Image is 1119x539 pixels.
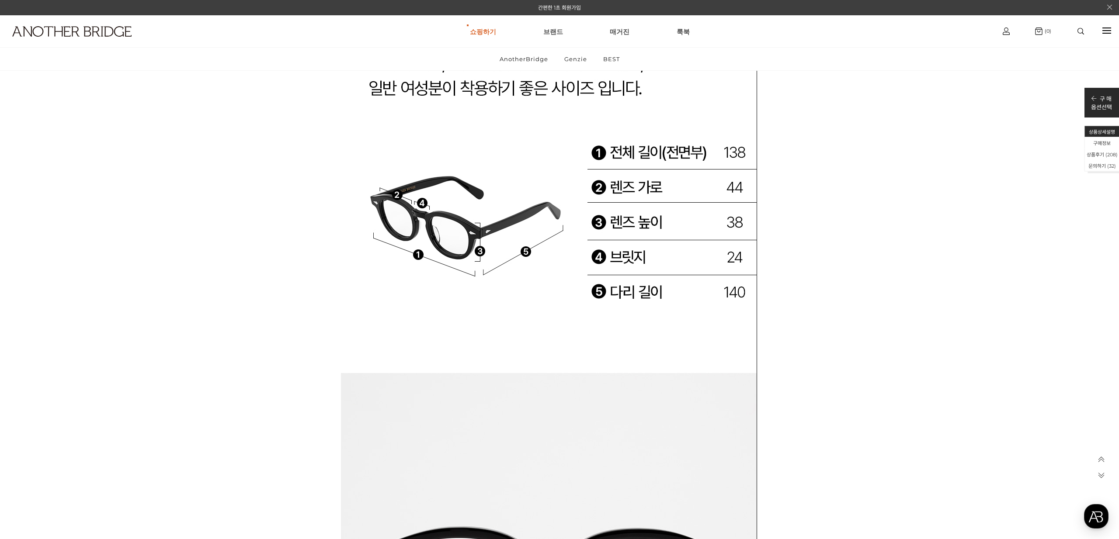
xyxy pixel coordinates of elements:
[4,26,172,58] a: logo
[3,277,58,299] a: 홈
[610,16,629,47] a: 매거진
[1077,28,1084,35] img: search
[1003,28,1010,35] img: cart
[1035,28,1051,35] a: (0)
[1091,103,1112,111] p: 옵션선택
[538,4,581,11] a: 간편한 1초 회원가입
[1107,152,1116,158] span: 208
[135,290,146,297] span: 설정
[492,48,556,70] a: AnotherBridge
[28,290,33,297] span: 홈
[12,26,132,37] img: logo
[470,16,496,47] a: 쇼핑하기
[596,48,627,70] a: BEST
[677,16,690,47] a: 룩북
[543,16,563,47] a: 브랜드
[58,277,113,299] a: 대화
[113,277,168,299] a: 설정
[80,290,90,297] span: 대화
[1035,28,1043,35] img: cart
[1091,94,1112,103] p: 구 매
[1043,28,1051,34] span: (0)
[557,48,594,70] a: Genzie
